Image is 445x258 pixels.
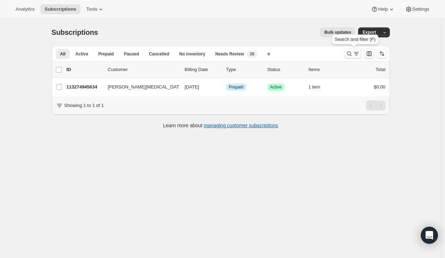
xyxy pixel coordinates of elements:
[358,27,380,37] button: Export
[263,49,274,59] button: Create new view
[86,6,97,12] span: Tools
[163,122,278,129] p: Learn more about
[185,84,199,90] span: [DATE]
[124,51,139,57] span: Paused
[374,84,386,90] span: $0.00
[364,49,374,59] button: Customize table column order and visibility
[67,82,386,92] div: 113274945634[PERSON_NAME][MEDICAL_DATA][DATE]InfoPrepaidSuccessActive1 item$0.00
[309,66,344,73] div: Items
[98,51,114,57] span: Prepaid
[421,227,438,244] div: Open Intercom Messenger
[324,29,351,35] span: Bulk updates
[412,6,429,12] span: Settings
[67,66,102,73] p: ID
[401,4,434,14] button: Settings
[367,4,399,14] button: Help
[377,49,387,59] button: Sort the results
[215,51,244,57] span: Needs Review
[229,84,244,90] span: Prepaid
[149,51,169,57] span: Cancelled
[40,4,80,14] button: Subscriptions
[60,51,66,57] span: All
[250,51,254,57] span: 38
[344,49,361,59] button: Search and filter results
[376,66,385,73] p: Total
[179,51,205,57] span: No inventory
[11,4,39,14] button: Analytics
[366,101,386,111] nav: Pagination
[378,6,388,12] span: Help
[44,6,76,12] span: Subscriptions
[267,66,303,73] p: Status
[270,84,282,90] span: Active
[64,102,104,109] p: Showing 1 to 1 of 1
[75,51,88,57] span: Active
[104,81,175,93] button: [PERSON_NAME][MEDICAL_DATA]
[320,27,355,37] button: Bulk updates
[67,84,102,91] p: 113274945634
[52,28,98,36] span: Subscriptions
[362,29,376,35] span: Export
[309,82,328,92] button: 1 item
[16,6,35,12] span: Analytics
[67,66,386,73] div: IDCustomerBilling DateTypeStatusItemsTotal
[204,123,278,128] a: managing customer subscriptions
[309,84,320,90] span: 1 item
[226,66,262,73] div: Type
[82,4,109,14] button: Tools
[185,66,220,73] p: Billing Date
[108,66,179,73] p: Customer
[108,84,183,91] span: [PERSON_NAME][MEDICAL_DATA]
